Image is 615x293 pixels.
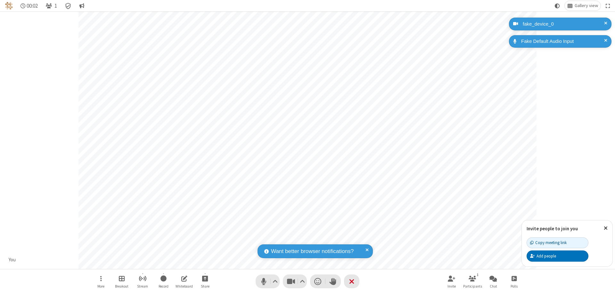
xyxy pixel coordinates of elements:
[159,284,168,288] span: Record
[91,272,111,290] button: Open menu
[447,284,456,288] span: Invite
[442,272,461,290] button: Invite participants (⌘+Shift+I)
[176,284,193,288] span: Whiteboard
[195,272,215,290] button: Start sharing
[325,274,341,288] button: Raise hand
[463,284,482,288] span: Participants
[504,272,524,290] button: Open poll
[256,274,280,288] button: Mute (⌘+Shift+A)
[133,272,152,290] button: Start streaming
[490,284,497,288] span: Chat
[521,20,607,28] div: fake_device_0
[271,247,354,256] span: Want better browser notifications?
[112,272,131,290] button: Manage Breakout Rooms
[575,3,598,8] span: Gallery view
[175,272,194,290] button: Open shared whiteboard
[77,1,87,11] button: Conversation
[43,1,60,11] button: Open participant list
[5,2,13,10] img: QA Selenium DO NOT DELETE OR CHANGE
[18,1,41,11] div: Timer
[603,1,613,11] button: Fullscreen
[283,274,307,288] button: Stop video (⌘+Shift+V)
[271,274,280,288] button: Audio settings
[298,274,307,288] button: Video setting
[511,284,518,288] span: Polls
[599,220,612,236] button: Close popover
[115,284,128,288] span: Breakout
[552,1,562,11] button: Using system theme
[27,3,38,9] span: 00:02
[97,284,104,288] span: More
[565,1,601,11] button: Change layout
[530,240,567,246] div: Copy meeting link
[519,38,607,45] div: Fake Default Audio Input
[484,272,503,290] button: Open chat
[54,3,57,9] span: 1
[527,237,588,248] button: Copy meeting link
[201,284,209,288] span: Share
[527,226,578,232] label: Invite people to join you
[154,272,173,290] button: Start recording
[62,1,74,11] div: Meeting details Encryption enabled
[310,274,325,288] button: Send a reaction
[6,256,18,264] div: You
[475,272,480,278] div: 1
[344,274,359,288] button: End or leave meeting
[527,250,588,261] button: Add people
[137,284,148,288] span: Stream
[463,272,482,290] button: Open participant list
